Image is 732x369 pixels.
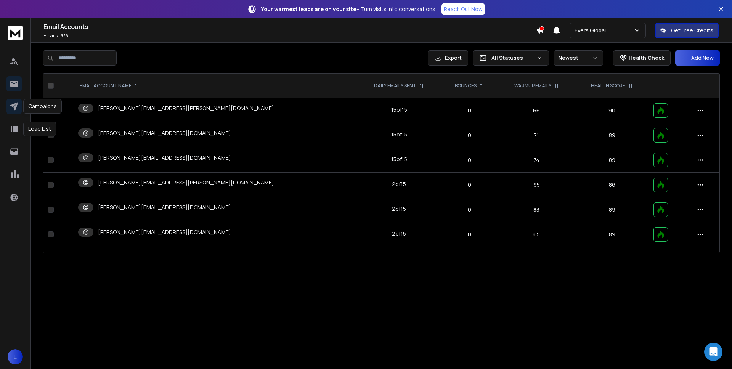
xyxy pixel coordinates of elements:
[43,33,536,39] p: Emails :
[446,132,493,139] p: 0
[498,222,575,247] td: 65
[575,197,649,222] td: 89
[98,204,231,211] p: [PERSON_NAME][EMAIL_ADDRESS][DOMAIN_NAME]
[554,50,603,66] button: Newest
[391,131,407,138] div: 15 of 15
[675,50,720,66] button: Add New
[514,83,551,89] p: WARMUP EMAILS
[23,99,62,114] div: Campaigns
[498,173,575,197] td: 95
[441,3,485,15] a: Reach Out Now
[392,205,406,213] div: 2 of 15
[498,98,575,123] td: 66
[613,50,671,66] button: Health Check
[392,230,406,237] div: 2 of 15
[8,349,23,364] button: L
[261,5,356,13] strong: Your warmest leads are on your site
[23,122,56,136] div: Lead List
[80,83,139,89] div: EMAIL ACCOUNT NAME
[8,26,23,40] img: logo
[60,32,68,39] span: 6 / 6
[98,228,231,236] p: [PERSON_NAME][EMAIL_ADDRESS][DOMAIN_NAME]
[498,123,575,148] td: 71
[446,107,493,114] p: 0
[671,27,713,34] p: Get Free Credits
[498,197,575,222] td: 83
[374,83,416,89] p: DAILY EMAILS SENT
[391,156,407,163] div: 15 of 15
[261,5,435,13] p: – Turn visits into conversations
[498,148,575,173] td: 74
[704,343,722,361] div: Open Intercom Messenger
[575,173,649,197] td: 86
[98,104,274,112] p: [PERSON_NAME][EMAIL_ADDRESS][PERSON_NAME][DOMAIN_NAME]
[446,181,493,189] p: 0
[98,179,274,186] p: [PERSON_NAME][EMAIL_ADDRESS][PERSON_NAME][DOMAIN_NAME]
[575,222,649,247] td: 89
[446,206,493,213] p: 0
[43,22,536,31] h1: Email Accounts
[575,148,649,173] td: 89
[98,154,231,162] p: [PERSON_NAME][EMAIL_ADDRESS][DOMAIN_NAME]
[629,54,664,62] p: Health Check
[98,129,231,137] p: [PERSON_NAME][EMAIL_ADDRESS][DOMAIN_NAME]
[591,83,625,89] p: HEALTH SCORE
[444,5,483,13] p: Reach Out Now
[575,123,649,148] td: 89
[446,231,493,238] p: 0
[428,50,468,66] button: Export
[655,23,719,38] button: Get Free Credits
[491,54,533,62] p: All Statuses
[455,83,477,89] p: BOUNCES
[392,180,406,188] div: 2 of 15
[446,156,493,164] p: 0
[391,106,407,114] div: 15 of 15
[575,98,649,123] td: 90
[575,27,609,34] p: Evers Global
